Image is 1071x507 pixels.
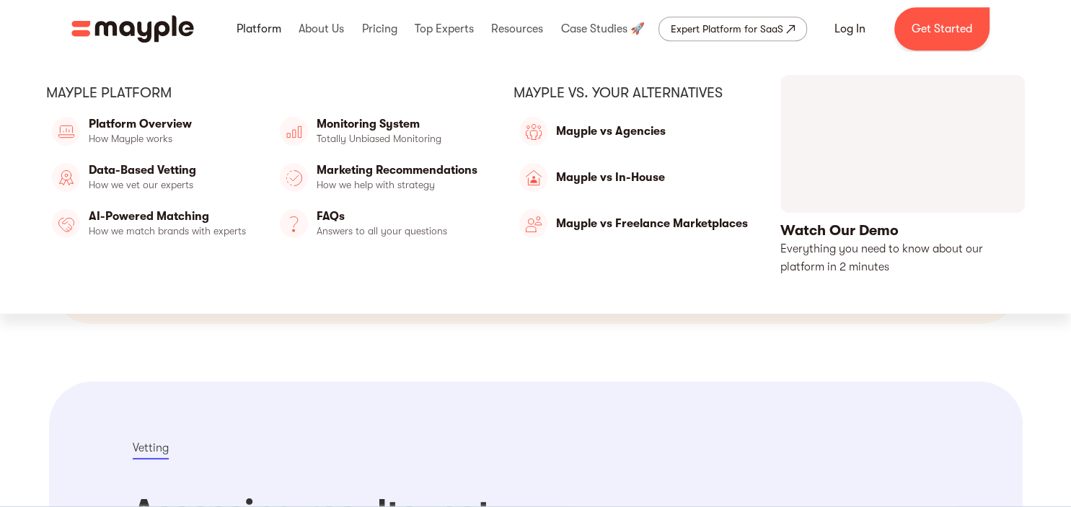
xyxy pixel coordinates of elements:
div: Platform [233,6,285,52]
div: Mayple vs. Your Alternatives [514,84,751,102]
div: Expert Platform for SaaS [671,20,783,38]
img: Mayple logo [71,15,194,43]
div: Resources [488,6,547,52]
a: open lightbox [780,75,1025,276]
a: Get Started [894,7,990,50]
a: home [71,15,194,43]
div: Pricing [358,6,400,52]
div: About Us [295,6,348,52]
div: Top Experts [411,6,477,52]
div: Mayple platform [46,84,484,102]
p: Vetting [133,439,169,459]
a: Log In [817,12,883,46]
a: Expert Platform for SaaS [658,17,807,41]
